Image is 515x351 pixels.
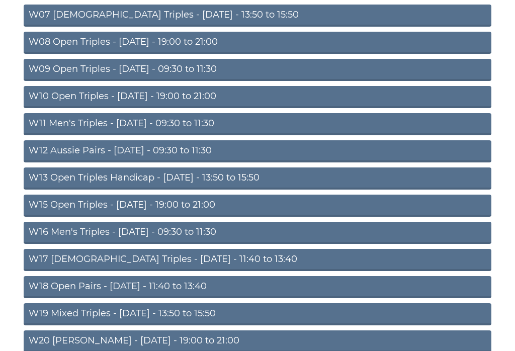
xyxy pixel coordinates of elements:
[24,114,491,136] a: W11 Men's Triples - [DATE] - 09:30 to 11:30
[24,249,491,272] a: W17 [DEMOGRAPHIC_DATA] Triples - [DATE] - 11:40 to 13:40
[24,32,491,54] a: W08 Open Triples - [DATE] - 19:00 to 21:00
[24,141,491,163] a: W12 Aussie Pairs - [DATE] - 09:30 to 11:30
[24,222,491,244] a: W16 Men's Triples - [DATE] - 09:30 to 11:30
[24,5,491,27] a: W07 [DEMOGRAPHIC_DATA] Triples - [DATE] - 13:50 to 15:50
[24,168,491,190] a: W13 Open Triples Handicap - [DATE] - 13:50 to 15:50
[24,277,491,299] a: W18 Open Pairs - [DATE] - 11:40 to 13:40
[24,304,491,326] a: W19 Mixed Triples - [DATE] - 13:50 to 15:50
[24,195,491,217] a: W15 Open Triples - [DATE] - 19:00 to 21:00
[24,59,491,81] a: W09 Open Triples - [DATE] - 09:30 to 11:30
[24,86,491,109] a: W10 Open Triples - [DATE] - 19:00 to 21:00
